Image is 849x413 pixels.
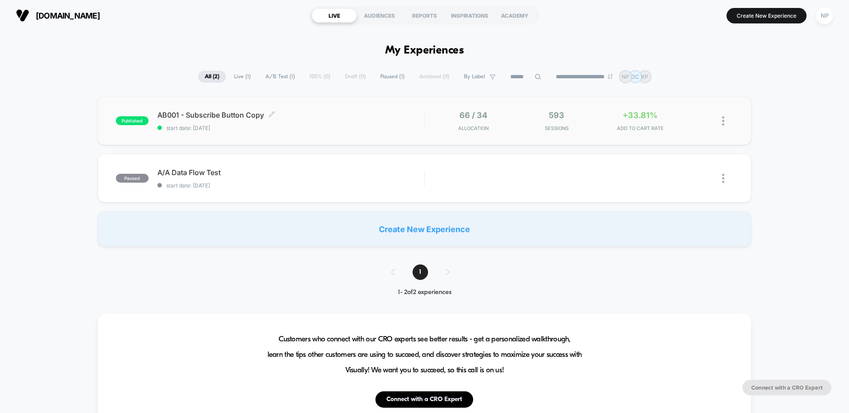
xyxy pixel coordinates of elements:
button: [DOMAIN_NAME] [13,8,103,23]
button: Play, NEW DEMO 2025-VEED.mp4 [206,111,227,133]
div: 1 - 2 of 2 experiences [382,289,467,296]
p: NP [622,73,629,80]
span: A/A Data Flow Test [157,168,424,177]
div: INSPIRATIONS [447,8,492,23]
button: Connect with a CRO Expert [375,391,473,408]
span: 593 [549,111,564,120]
h1: My Experiences [385,44,464,57]
img: Visually logo [16,9,29,22]
button: Play, NEW DEMO 2025-VEED.mp4 [4,225,19,239]
span: All ( 2 ) [198,71,226,83]
span: start date: [DATE] [157,182,424,189]
span: By Label [464,73,485,80]
span: +33.81% [623,111,658,120]
div: Create New Experience [98,211,751,247]
div: LIVE [312,8,357,23]
div: NP [816,7,833,24]
p: DC [631,73,639,80]
span: AB001 - Subscribe Button Copy [157,111,424,119]
img: close [722,116,724,126]
span: Paused ( 1 ) [374,71,411,83]
span: A/B Test ( 1 ) [259,71,302,83]
input: Seek [7,213,428,222]
span: published [116,116,149,125]
button: Connect with a CRO Expert [742,380,831,395]
img: close [722,174,724,183]
span: Allocation [458,125,489,131]
div: Duration [329,227,352,237]
button: Create New Experience [727,8,807,23]
input: Volume [369,228,396,237]
span: 66 / 34 [459,111,487,120]
button: NP [813,7,836,25]
span: ADD TO CART RATE [600,125,680,131]
div: AUDIENCES [357,8,402,23]
span: Sessions [517,125,597,131]
p: KP [641,73,648,80]
div: REPORTS [402,8,447,23]
img: end [608,74,613,79]
span: Live ( 1 ) [227,71,257,83]
span: [DOMAIN_NAME] [36,11,100,20]
span: 1 [413,264,428,280]
span: start date: [DATE] [157,125,424,131]
span: paused [116,174,149,183]
div: ACADEMY [492,8,537,23]
span: Customers who connect with our CRO experts see better results - get a personalized walkthrough, l... [268,332,582,378]
div: Current time [307,227,327,237]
